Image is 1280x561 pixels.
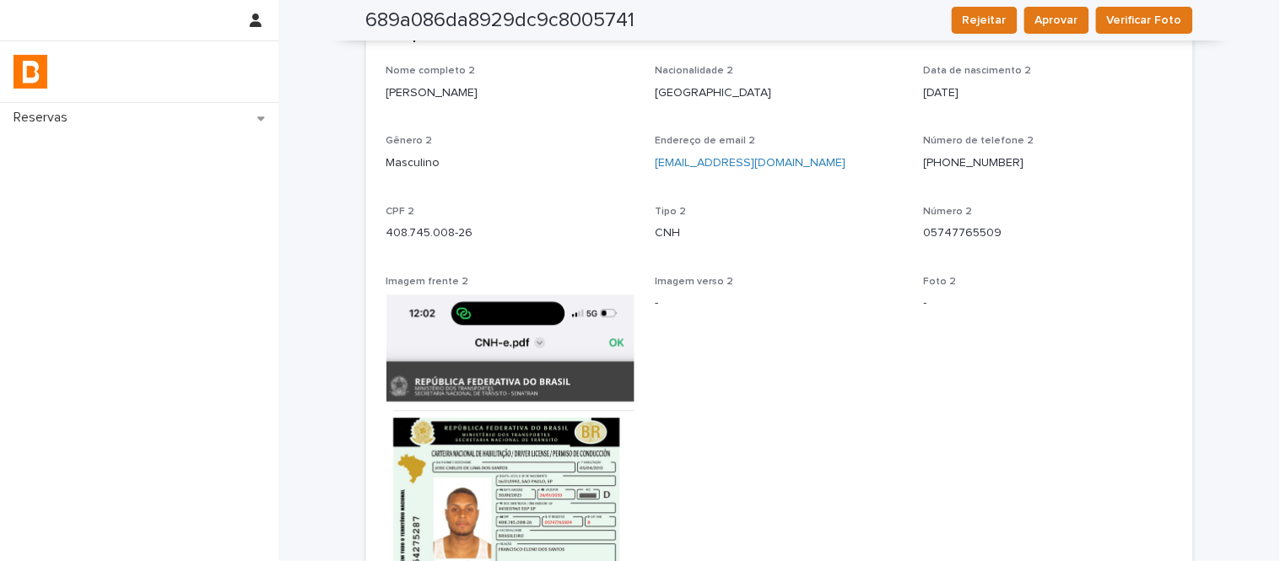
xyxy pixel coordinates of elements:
[924,84,1173,102] p: [DATE]
[924,294,1173,312] p: -
[655,294,904,312] p: -
[386,154,635,172] p: Masculino
[924,66,1032,76] span: Data de nascimento 2
[386,84,635,102] p: [PERSON_NAME]
[1035,12,1078,29] span: Aprovar
[386,277,469,287] span: Imagem frente 2
[366,8,635,33] h2: 689a086da8929dc9c8005741
[386,66,476,76] span: Nome completo 2
[963,12,1007,29] span: Rejeitar
[1096,7,1193,34] button: Verificar Foto
[386,136,433,146] span: Gênero 2
[1024,7,1089,34] button: Aprovar
[655,136,755,146] span: Endereço de email 2
[14,55,47,89] img: zVaNuJHRTjyIjT5M9Xd5
[655,66,733,76] span: Nacionalidade 2
[924,207,973,217] span: Número 2
[952,7,1018,34] button: Rejeitar
[655,207,686,217] span: Tipo 2
[655,277,733,287] span: Imagem verso 2
[7,110,81,126] p: Reservas
[386,207,415,217] span: CPF 2
[924,136,1034,146] span: Número de telefone 2
[924,277,957,287] span: Foto 2
[924,224,1173,242] p: 05747765509
[1107,12,1182,29] span: Verificar Foto
[655,84,904,102] p: [GEOGRAPHIC_DATA]
[655,224,904,242] p: CNH
[924,157,1024,169] a: [PHONE_NUMBER]
[655,157,845,169] a: [EMAIL_ADDRESS][DOMAIN_NAME]
[386,224,635,242] p: 408.745.008-26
